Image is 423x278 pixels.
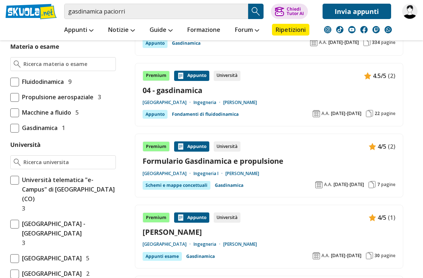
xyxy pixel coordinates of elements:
span: 1 [59,123,65,133]
button: Search Button [248,4,264,19]
span: A.A. [319,40,327,45]
div: Università [214,212,240,223]
a: [GEOGRAPHIC_DATA] [143,171,194,177]
span: [DATE]-[DATE] [331,111,361,116]
span: pagine [381,182,396,188]
a: Gasdinamica [172,39,201,48]
a: [PERSON_NAME] [223,241,257,247]
label: Materia o esame [10,42,59,51]
span: [DATE]-[DATE] [334,182,364,188]
span: [GEOGRAPHIC_DATA] [19,253,82,263]
img: Anno accademico [313,252,320,259]
span: A.A. [321,111,330,116]
span: A.A. [324,182,332,188]
span: [GEOGRAPHIC_DATA] - [GEOGRAPHIC_DATA] [19,219,116,238]
a: Ripetizioni [272,24,309,36]
span: 4/5 [378,142,386,151]
span: (2) [388,142,396,151]
input: Ricerca universita [23,159,113,166]
img: Appunti contenuto [364,72,371,79]
button: ChiediTutor AI [271,4,308,19]
span: Gasdinamica [19,123,58,133]
div: Appunto [174,71,209,81]
span: 22 [375,111,380,116]
span: 3 [95,92,101,102]
span: pagine [381,40,396,45]
div: Università [214,141,240,152]
img: Anno accademico [313,110,320,117]
a: Formazione [185,24,222,37]
img: Appunti contenuto [369,214,376,221]
a: [PERSON_NAME] [223,100,257,105]
span: 334 [372,40,380,45]
img: Appunti contenuto [177,72,184,79]
span: 4/5 [378,213,386,222]
img: Ricerca universita [14,159,21,166]
img: Pagine [366,252,373,259]
a: [GEOGRAPHIC_DATA] [143,100,194,105]
img: instagram [324,26,331,33]
img: Ricerca materia o esame [14,60,21,68]
img: Pagine [366,110,373,117]
span: Fluidodinamica [19,77,64,86]
span: pagine [381,253,396,259]
img: tiktok [336,26,343,33]
span: 5 [73,108,79,117]
div: Premium [143,212,170,223]
a: Notizie [106,24,137,37]
img: Appunti contenuto [177,143,184,150]
img: facebook [360,26,368,33]
img: Anno accademico [315,181,323,188]
div: Appunto [143,110,168,119]
img: Pagine [368,181,376,188]
a: 04 - gasdinamica [143,85,396,95]
input: Ricerca materia o esame [23,60,113,68]
a: Fondamenti di fluidodinamica [172,110,239,119]
span: 3 [19,204,25,213]
div: Chiedi Tutor AI [287,7,304,16]
a: Ingegneria I [194,171,225,177]
a: Guide [148,24,174,37]
img: Cerca appunti, riassunti o versioni [250,6,261,17]
input: Cerca appunti, riassunti o versioni [64,4,248,19]
a: Gasdinamica [186,252,215,261]
div: Schemi e mappe concettuali [143,181,210,190]
div: Appunto [174,141,209,152]
div: Premium [143,71,170,81]
img: twitch [372,26,380,33]
img: simonesolitro97 [402,4,418,19]
span: [DATE]-[DATE] [331,253,361,259]
img: youtube [348,26,356,33]
span: [DATE]-[DATE] [328,40,359,45]
a: Ingegneria [194,241,223,247]
div: Appunto [143,39,168,48]
img: Pagine [363,39,371,46]
a: [PERSON_NAME] [143,227,396,237]
span: 5 [83,253,89,263]
a: Ingegneria [194,100,223,105]
span: Macchine a fluido [19,108,71,117]
a: [GEOGRAPHIC_DATA] [143,241,194,247]
span: Propulsione aerospaziale [19,92,93,102]
a: Forum [233,24,261,37]
a: Gasdinamica [215,181,243,190]
div: Università [214,71,240,81]
div: Premium [143,141,170,152]
img: Anno accademico [310,39,317,46]
label: Università [10,141,41,149]
img: WhatsApp [385,26,392,33]
a: Appunti [62,24,95,37]
span: (1) [388,213,396,222]
span: 4.5/5 [373,71,386,81]
span: A.A. [321,253,330,259]
a: Formulario Gasdinamica e propulsione [143,156,396,166]
span: 30 [375,253,380,259]
span: pagine [381,111,396,116]
span: (2) [388,71,396,81]
a: [PERSON_NAME] [225,171,259,177]
span: 3 [19,238,25,248]
img: Appunti contenuto [177,214,184,221]
img: Appunti contenuto [369,143,376,150]
span: 7 [377,182,380,188]
div: Appunto [174,212,209,223]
